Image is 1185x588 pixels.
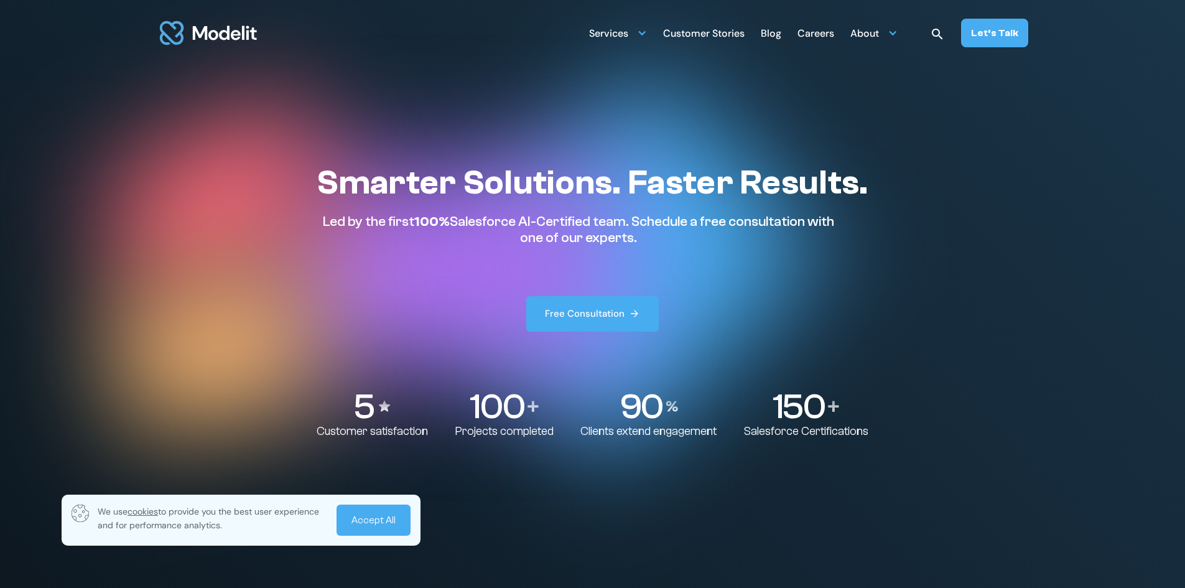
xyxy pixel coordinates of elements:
[961,19,1028,47] a: Let’s Talk
[317,213,840,246] p: Led by the first Salesforce AI-Certified team. Schedule a free consultation with one of our experts.
[797,21,834,45] a: Careers
[971,26,1018,40] div: Let’s Talk
[353,389,373,424] p: 5
[773,389,824,424] p: 150
[455,424,554,439] p: Projects completed
[337,505,411,536] a: Accept All
[666,401,678,412] img: Percentage
[580,424,717,439] p: Clients extend engagement
[663,22,745,47] div: Customer Stories
[761,21,781,45] a: Blog
[629,308,640,319] img: arrow right
[545,307,625,320] div: Free Consultation
[526,296,659,332] a: Free Consultation
[317,162,868,203] h1: Smarter Solutions. Faster Results.
[377,399,392,414] img: Stars
[620,389,662,424] p: 90
[317,424,428,439] p: Customer satisfaction
[414,213,450,230] span: 100%
[589,22,628,47] div: Services
[850,21,898,45] div: About
[527,401,539,412] img: Plus
[157,14,259,52] a: home
[744,424,868,439] p: Salesforce Certifications
[589,21,647,45] div: Services
[157,14,259,52] img: modelit logo
[850,22,879,47] div: About
[98,505,328,532] p: We use to provide you the best user experience and for performance analytics.
[828,401,839,412] img: Plus
[470,389,524,424] p: 100
[663,21,745,45] a: Customer Stories
[128,506,158,517] span: cookies
[761,22,781,47] div: Blog
[797,22,834,47] div: Careers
